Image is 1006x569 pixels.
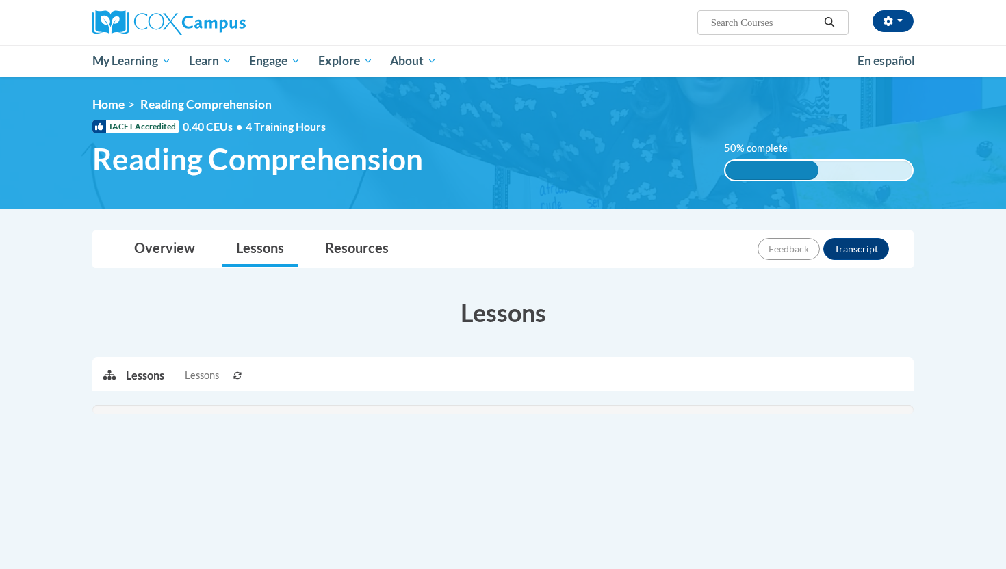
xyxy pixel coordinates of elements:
span: • [236,120,242,133]
a: About [382,45,446,77]
button: Search [819,14,840,31]
span: Engage [249,53,300,69]
span: En español [857,53,915,68]
a: Cox Campus [92,10,352,35]
div: 50% complete [725,161,819,180]
span: Lessons [185,368,219,383]
p: Lessons [126,368,164,383]
span: Reading Comprehension [92,141,423,177]
button: Account Settings [873,10,914,32]
img: Cox Campus [92,10,246,35]
a: Learn [180,45,241,77]
a: Lessons [222,231,298,267]
a: My Learning [83,45,180,77]
a: Resources [311,231,402,267]
span: IACET Accredited [92,120,179,133]
span: Learn [189,53,232,69]
span: Explore [318,53,373,69]
button: Feedback [758,238,820,260]
span: My Learning [92,53,171,69]
span: 4 Training Hours [246,120,326,133]
a: Overview [120,231,209,267]
input: Search Courses [710,14,819,31]
a: Engage [240,45,309,77]
button: Transcript [823,238,889,260]
a: Home [92,97,125,111]
a: Explore [309,45,382,77]
h3: Lessons [92,295,914,330]
span: Reading Comprehension [140,97,272,111]
label: 50% complete [724,141,803,156]
span: About [390,53,437,69]
div: Main menu [72,45,934,77]
a: En español [849,47,924,75]
span: 0.40 CEUs [183,119,246,134]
